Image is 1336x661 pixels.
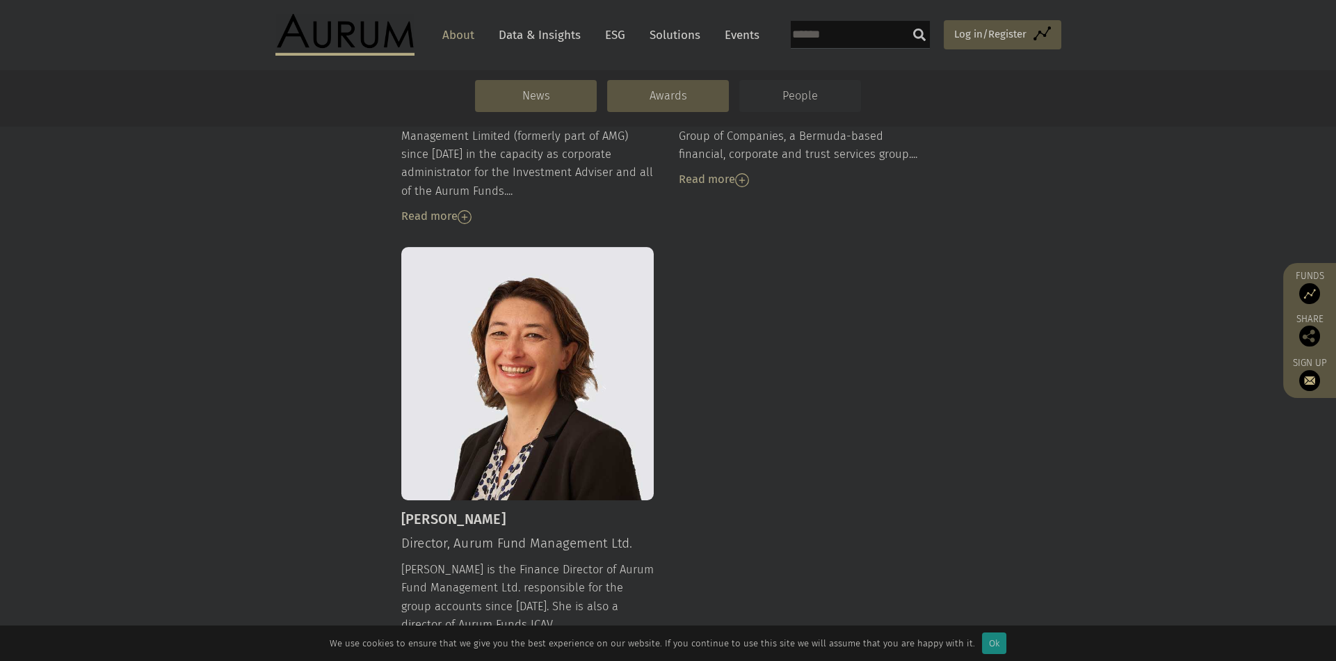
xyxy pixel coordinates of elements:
input: Submit [906,21,933,49]
div: Ok [982,632,1006,654]
div: [PERSON_NAME] is the President of the Zobec Group of Companies, a Bermuda-based financial, corpor... [679,109,932,189]
a: Data & Insights [492,22,588,48]
img: Read More [735,173,749,187]
img: Share this post [1299,326,1320,347]
a: Sign up [1290,357,1329,391]
h4: Director, Aurum Fund Management Ltd. [401,536,654,552]
img: Access Funds [1299,283,1320,304]
span: Log in/Register [954,26,1027,42]
a: News [475,80,597,112]
div: Share [1290,314,1329,347]
a: ESG [598,22,632,48]
img: Aurum [275,14,415,56]
div: [PERSON_NAME] is the Finance Director of Aurum Fund Management Ltd. responsible for the group acc... [401,561,654,660]
a: Funds [1290,270,1329,304]
a: About [435,22,481,48]
a: Log in/Register [944,20,1061,49]
div: Read more [401,207,654,225]
a: People [739,80,861,112]
a: Events [718,22,759,48]
div: [PERSON_NAME] has worked for Continental Management Limited (formerly part of AMG) since [DATE] i... [401,109,654,225]
a: Awards [607,80,729,112]
a: Solutions [643,22,707,48]
h3: [PERSON_NAME] [401,511,654,527]
div: Read more [679,170,932,189]
img: Sign up to our newsletter [1299,370,1320,391]
img: Read More [458,210,472,224]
